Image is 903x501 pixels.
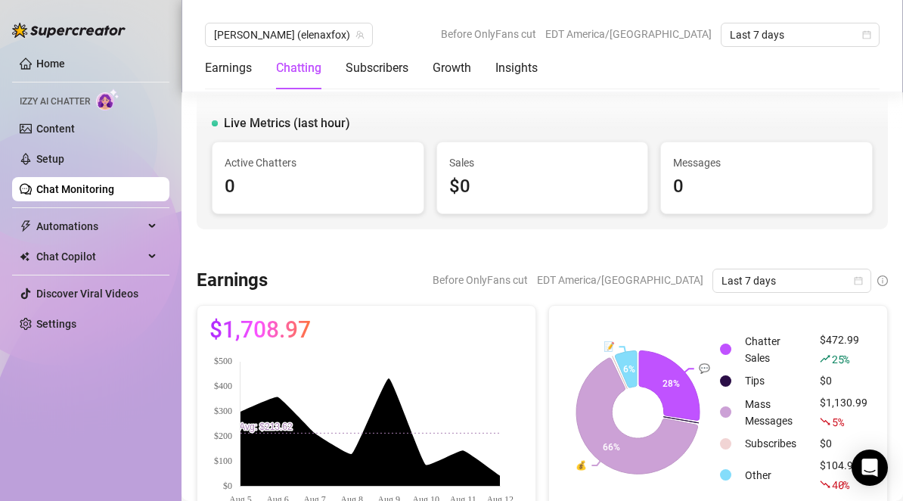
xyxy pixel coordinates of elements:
[832,352,849,366] span: 25 %
[433,269,528,291] span: Before OnlyFans cut
[20,251,29,262] img: Chat Copilot
[604,341,615,352] text: 📝
[730,23,870,46] span: Last 7 days
[36,123,75,135] a: Content
[449,173,636,201] div: $0
[225,154,411,171] span: Active Chatters
[832,415,843,429] span: 5 %
[820,394,867,431] div: $1,130.99
[276,59,321,77] div: Chatting
[862,30,871,39] span: calendar
[739,331,813,368] td: Chatter Sales
[820,416,830,427] span: fall
[36,318,76,330] a: Settings
[209,318,311,342] span: $1,708.97
[820,331,867,368] div: $472.99
[820,479,830,490] span: fall
[36,214,144,238] span: Automations
[355,30,365,39] span: team
[214,23,364,46] span: Elena (elenaxfox)
[12,23,126,38] img: logo-BBDzfeDw.svg
[495,59,538,77] div: Insights
[36,244,144,269] span: Chat Copilot
[721,269,862,292] span: Last 7 days
[225,173,411,201] div: 0
[449,154,636,171] span: Sales
[346,59,408,77] div: Subscribers
[545,23,712,45] span: EDT America/[GEOGRAPHIC_DATA]
[820,457,867,493] div: $104.97
[36,288,138,300] a: Discover Viral Videos
[673,173,860,201] div: 0
[20,220,32,232] span: thunderbolt
[852,450,888,486] div: Open Intercom Messenger
[224,114,350,132] span: Live Metrics (last hour)
[441,23,536,45] span: Before OnlyFans cut
[699,363,710,374] text: 💬
[197,269,268,293] h3: Earnings
[36,58,65,70] a: Home
[433,59,471,77] div: Growth
[854,276,863,285] span: calendar
[576,459,587,471] text: 💰
[877,275,888,286] span: info-circle
[739,394,813,431] td: Mass Messages
[832,478,849,492] span: 40 %
[820,353,830,364] span: rise
[36,153,64,165] a: Setup
[739,457,813,493] td: Other
[20,95,90,109] span: Izzy AI Chatter
[739,369,813,393] td: Tips
[96,89,119,110] img: AI Chatter
[36,183,114,195] a: Chat Monitoring
[537,269,703,291] span: EDT America/[GEOGRAPHIC_DATA]
[820,435,867,452] div: $0
[739,432,813,456] td: Subscribes
[205,59,252,77] div: Earnings
[673,154,860,171] span: Messages
[820,372,867,389] div: $0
